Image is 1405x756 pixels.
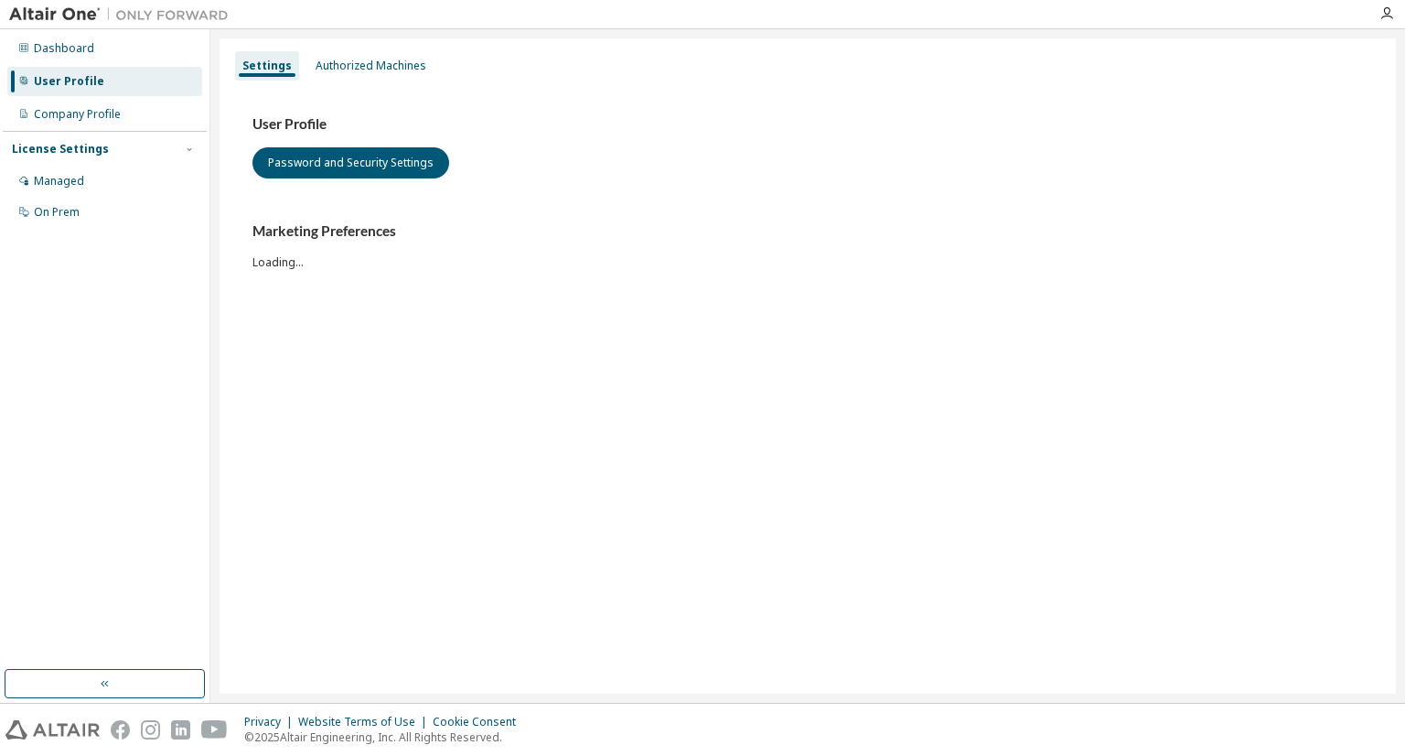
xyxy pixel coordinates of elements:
[34,174,84,189] div: Managed
[298,715,433,729] div: Website Terms of Use
[433,715,527,729] div: Cookie Consent
[34,107,121,122] div: Company Profile
[201,720,228,740] img: youtube.svg
[141,720,160,740] img: instagram.svg
[12,142,109,157] div: License Settings
[34,205,80,220] div: On Prem
[111,720,130,740] img: facebook.svg
[171,720,190,740] img: linkedin.svg
[252,147,449,178] button: Password and Security Settings
[252,115,1363,134] h3: User Profile
[34,41,94,56] div: Dashboard
[244,729,527,745] p: © 2025 Altair Engineering, Inc. All Rights Reserved.
[34,74,104,89] div: User Profile
[244,715,298,729] div: Privacy
[252,222,1363,241] h3: Marketing Preferences
[5,720,100,740] img: altair_logo.svg
[9,5,238,24] img: Altair One
[316,59,426,73] div: Authorized Machines
[242,59,292,73] div: Settings
[252,222,1363,269] div: Loading...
